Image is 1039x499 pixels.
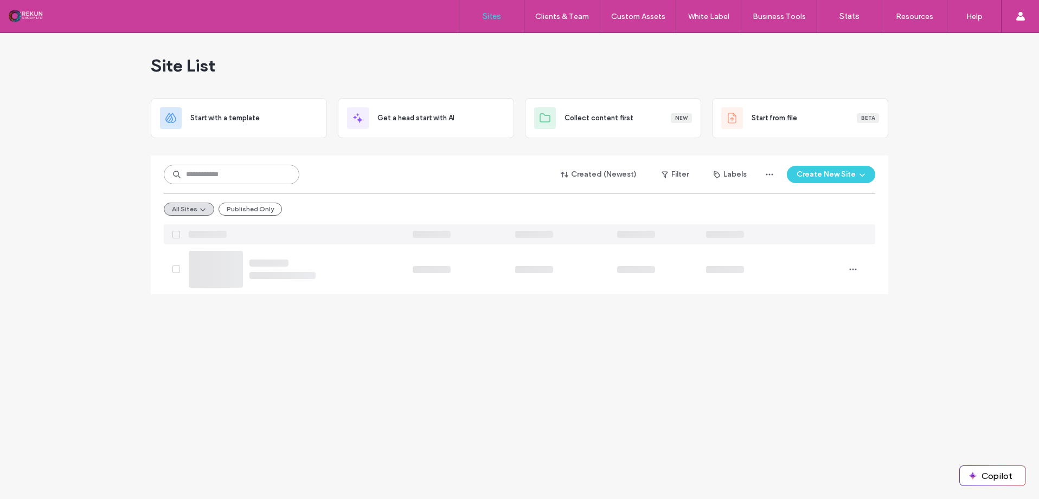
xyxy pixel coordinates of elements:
[787,166,875,183] button: Create New Site
[483,11,501,21] label: Sites
[535,12,589,21] label: Clients & Team
[377,113,454,124] span: Get a head start with AI
[525,98,701,138] div: Collect content firstNew
[151,98,327,138] div: Start with a template
[551,166,646,183] button: Created (Newest)
[671,113,692,123] div: New
[164,203,214,216] button: All Sites
[25,8,47,17] span: Help
[752,113,797,124] span: Start from file
[151,55,215,76] span: Site List
[712,98,888,138] div: Start from fileBeta
[190,113,260,124] span: Start with a template
[966,12,983,21] label: Help
[857,113,879,123] div: Beta
[338,98,514,138] div: Get a head start with AI
[753,12,806,21] label: Business Tools
[651,166,700,183] button: Filter
[688,12,729,21] label: White Label
[839,11,860,21] label: Stats
[896,12,933,21] label: Resources
[611,12,665,21] label: Custom Assets
[960,466,1025,485] button: Copilot
[565,113,633,124] span: Collect content first
[704,166,756,183] button: Labels
[219,203,282,216] button: Published Only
